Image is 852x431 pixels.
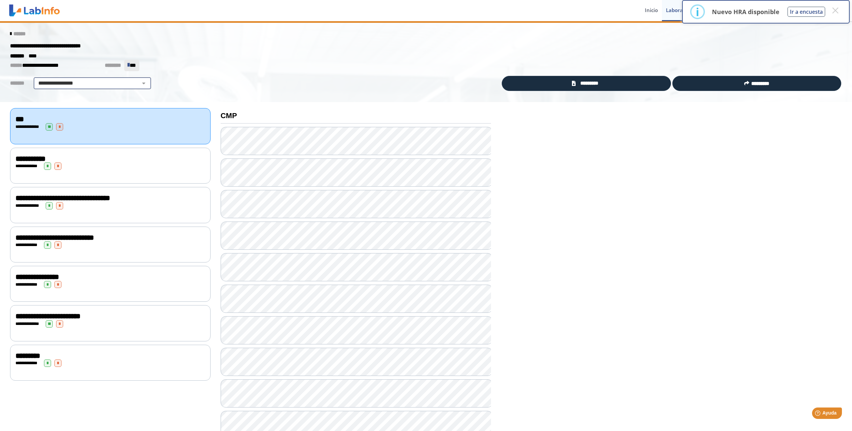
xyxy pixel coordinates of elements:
[792,405,845,424] iframe: Help widget launcher
[788,7,825,17] button: Ir a encuesta
[712,8,779,16] p: Nuevo HRA disponible
[829,4,841,16] button: Close this dialog
[221,111,237,120] b: CMP
[696,6,699,18] div: i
